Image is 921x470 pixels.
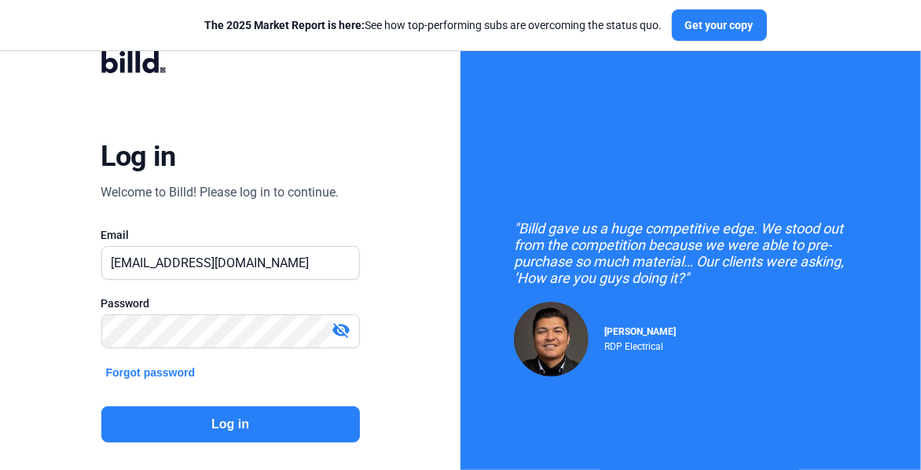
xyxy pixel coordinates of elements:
[101,139,176,174] div: Log in
[205,19,365,31] span: The 2025 Market Report is here:
[672,9,767,41] button: Get your copy
[514,302,589,376] img: Raul Pacheco
[514,220,868,286] div: "Billd gave us a huge competitive edge. We stood out from the competition because we were able to...
[332,321,351,340] mat-icon: visibility_off
[101,296,360,311] div: Password
[604,337,676,352] div: RDP Electrical
[101,364,200,381] button: Forgot password
[101,183,339,202] div: Welcome to Billd! Please log in to continue.
[205,17,662,33] div: See how top-performing subs are overcoming the status quo.
[101,406,360,442] button: Log in
[101,227,360,243] div: Email
[604,326,676,337] span: [PERSON_NAME]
